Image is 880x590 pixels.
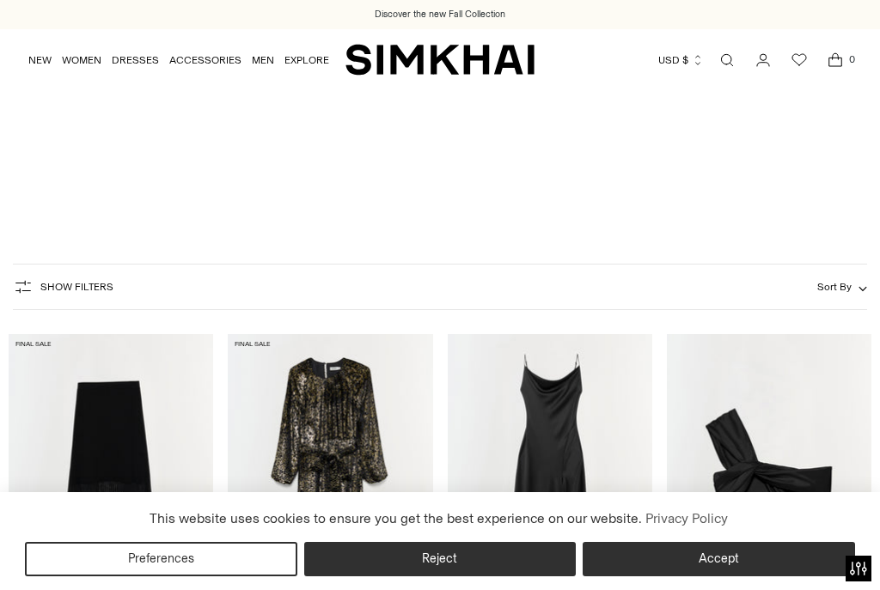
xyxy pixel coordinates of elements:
a: Go to the account page [746,43,780,77]
a: SIMKHAI [345,43,535,76]
a: NEW [28,41,52,79]
button: Sort By [817,277,867,296]
span: Sort By [817,281,852,293]
a: Open search modal [710,43,744,77]
button: Accept [583,542,855,576]
a: Discover the new Fall Collection [375,8,505,21]
button: Preferences [25,542,297,576]
span: This website uses cookies to ensure you get the best experience on our website. [150,510,642,526]
a: DRESSES [112,41,159,79]
a: MEN [252,41,274,79]
button: USD $ [658,41,704,79]
a: Privacy Policy (opens in a new tab) [642,506,730,532]
a: ACCESSORIES [169,41,241,79]
span: Show Filters [40,281,113,293]
button: Reject [304,542,577,576]
button: Show Filters [13,273,113,301]
a: EXPLORE [284,41,329,79]
a: Wishlist [782,43,816,77]
a: WOMEN [62,41,101,79]
a: Open cart modal [818,43,852,77]
span: 0 [844,52,859,67]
